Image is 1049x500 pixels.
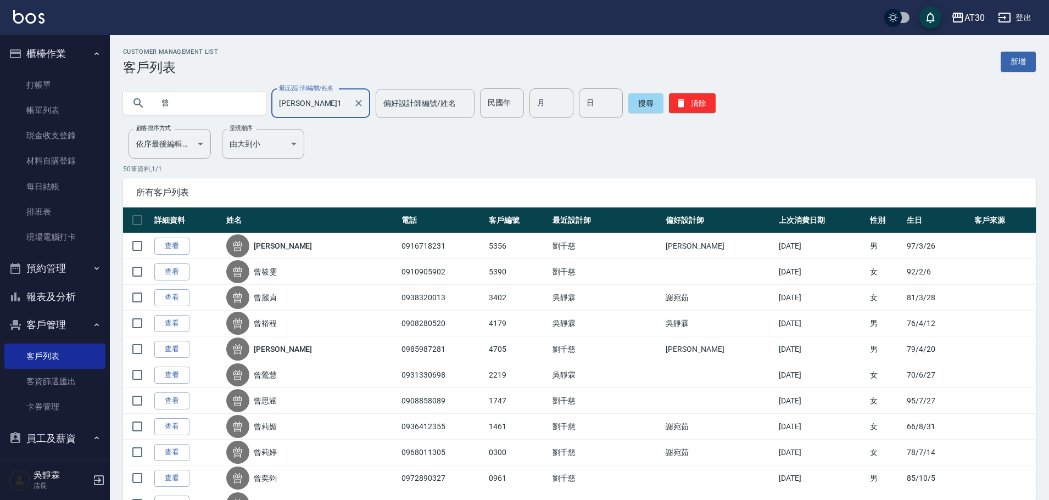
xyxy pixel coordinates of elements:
td: 謝宛茹 [663,285,776,311]
img: Logo [13,10,44,24]
td: 男 [867,336,904,362]
a: [PERSON_NAME] [254,240,312,251]
a: [PERSON_NAME] [254,344,312,355]
td: [DATE] [776,465,867,491]
td: [DATE] [776,285,867,311]
th: 性別 [867,207,904,233]
th: 上次消費日期 [776,207,867,233]
img: Person [9,469,31,491]
h3: 客戶列表 [123,60,218,75]
td: 謝宛茹 [663,440,776,465]
td: 女 [867,362,904,388]
a: 曾麗貞 [254,292,277,303]
a: 卡券管理 [4,394,105,419]
span: 所有客戶列表 [136,187,1023,198]
button: 報表及分析 [4,283,105,311]
td: 4179 [486,311,550,336]
label: 顧客排序方式 [136,124,171,132]
td: 0936412355 [399,414,486,440]
td: 95/7/27 [904,388,972,414]
a: 曾奕鈞 [254,473,277,484]
th: 最近設計師 [550,207,663,233]
td: [PERSON_NAME] [663,233,776,259]
th: 電話 [399,207,486,233]
td: 0961 [486,465,550,491]
button: 員工及薪資 [4,424,105,453]
td: 劉千慈 [550,233,663,259]
a: 查看 [154,289,189,306]
td: 吳靜霖 [550,311,663,336]
label: 呈現順序 [230,124,253,132]
div: 曾 [226,286,249,309]
td: 2219 [486,362,550,388]
td: 1747 [486,388,550,414]
th: 客戶來源 [972,207,1036,233]
td: 劉千慈 [550,414,663,440]
a: 曾莉媚 [254,421,277,432]
button: save [919,7,941,29]
td: 劉千慈 [550,388,663,414]
td: [DATE] [776,336,867,362]
a: 打帳單 [4,72,105,98]
a: 曾裕程 [254,318,277,329]
p: 店長 [34,481,90,491]
th: 詳細資料 [152,207,224,233]
td: 劉千慈 [550,465,663,491]
td: 吳靜霖 [663,311,776,336]
td: 男 [867,233,904,259]
td: 81/3/28 [904,285,972,311]
a: 排班表 [4,199,105,224]
a: 客資篩選匯出 [4,369,105,394]
td: [DATE] [776,440,867,465]
th: 姓名 [224,207,399,233]
td: 0908858089 [399,388,486,414]
td: 女 [867,285,904,311]
a: 現金收支登錄 [4,123,105,148]
td: 吳靜霖 [550,362,663,388]
div: 依序最後編輯時間 [129,129,211,159]
td: [DATE] [776,388,867,414]
td: 0931330698 [399,362,486,388]
div: AT30 [964,11,985,25]
a: 查看 [154,444,189,461]
a: 每日結帳 [4,174,105,199]
a: 查看 [154,315,189,332]
td: 79/4/20 [904,336,972,362]
td: 85/10/5 [904,465,972,491]
div: 曾 [226,338,249,361]
button: 清除 [669,93,716,113]
td: 0968011305 [399,440,486,465]
p: 50 筆資料, 1 / 1 [123,164,1036,174]
a: 曾筱雯 [254,266,277,277]
td: 女 [867,259,904,285]
div: 曾 [226,363,249,386]
td: 吳靜霖 [550,285,663,311]
button: 預約管理 [4,254,105,283]
h2: Customer Management List [123,48,218,55]
td: 1461 [486,414,550,440]
td: 3402 [486,285,550,311]
td: 0300 [486,440,550,465]
a: 查看 [154,341,189,358]
button: 搜尋 [628,93,663,113]
td: 0985987281 [399,336,486,362]
td: 劉千慈 [550,259,663,285]
a: 查看 [154,418,189,435]
td: 92/2/6 [904,259,972,285]
td: [DATE] [776,259,867,285]
td: 劉千慈 [550,440,663,465]
td: 76/4/12 [904,311,972,336]
a: 帳單列表 [4,98,105,123]
td: 97/3/26 [904,233,972,259]
button: 客戶管理 [4,311,105,339]
div: 曾 [226,234,249,257]
td: 男 [867,465,904,491]
a: 查看 [154,238,189,255]
a: 新增 [1001,52,1036,72]
a: 曾鶯慧 [254,369,277,380]
button: 櫃檯作業 [4,40,105,68]
td: 78/7/14 [904,440,972,465]
td: 5356 [486,233,550,259]
td: [DATE] [776,233,867,259]
td: 0908280520 [399,311,486,336]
